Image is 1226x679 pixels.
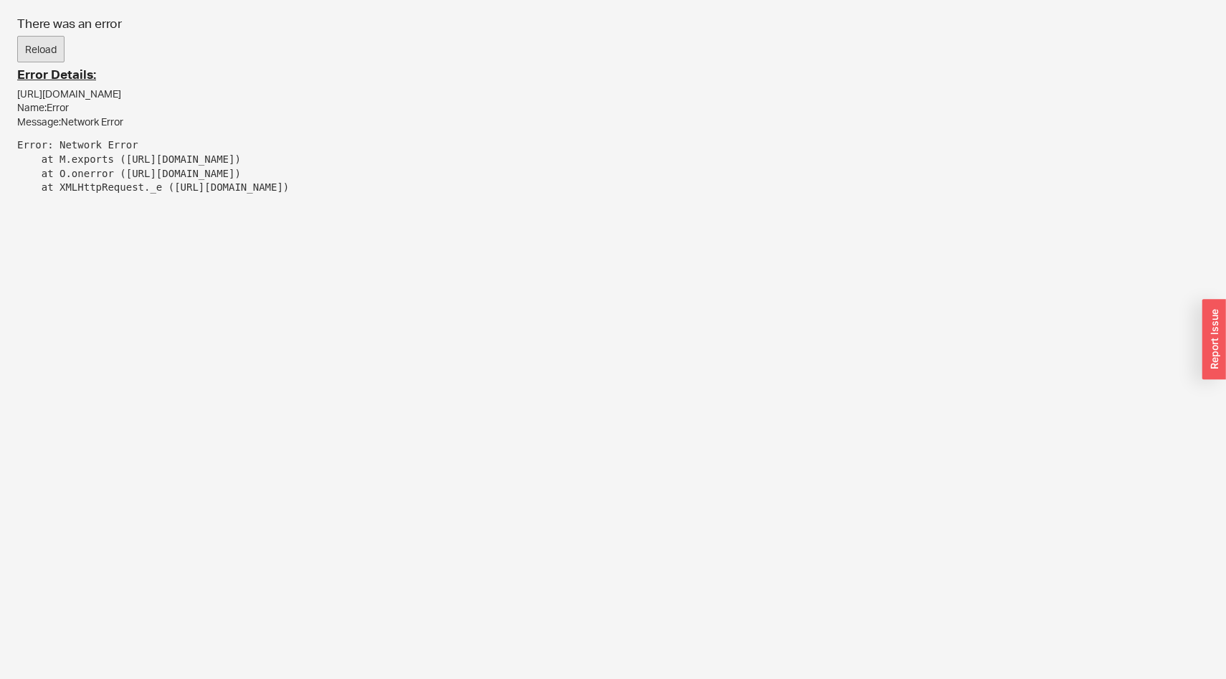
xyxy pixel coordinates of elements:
[17,17,1209,30] h3: There was an error
[17,87,1209,101] div: [URL][DOMAIN_NAME]
[17,68,1209,81] h3: Error Details:
[17,115,1209,129] div: Message: Network Error
[17,100,1209,115] div: Name: Error
[17,138,1209,194] pre: Error: Network Error at M.exports ([URL][DOMAIN_NAME]) at O.onerror ([URL][DOMAIN_NAME]) at XMLHt...
[17,36,65,63] button: Reload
